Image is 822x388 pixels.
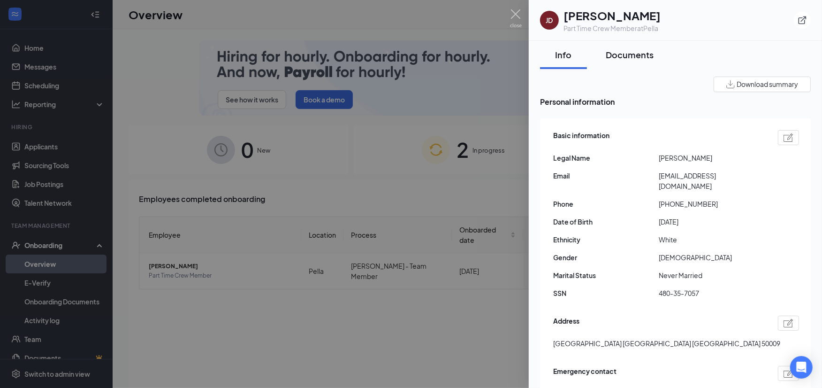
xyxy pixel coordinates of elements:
span: Phone [553,199,659,209]
h1: [PERSON_NAME] [563,8,661,23]
span: [GEOGRAPHIC_DATA] [GEOGRAPHIC_DATA] [GEOGRAPHIC_DATA] 50009 [553,338,780,349]
span: White [659,234,764,245]
div: JD [546,16,553,25]
span: Address [553,316,579,331]
button: Download summary [714,77,811,92]
button: ExternalLink [794,12,811,29]
div: Open Intercom Messenger [790,356,813,379]
span: Legal Name [553,153,659,163]
span: Ethnicity [553,234,659,245]
svg: ExternalLink [798,16,807,25]
span: [DEMOGRAPHIC_DATA] [659,252,764,263]
span: Gender [553,252,659,263]
span: [PHONE_NUMBER] [659,199,764,209]
span: Basic information [553,130,609,145]
span: Email [553,171,659,181]
span: Marital Status [553,270,659,280]
span: [PERSON_NAME] [659,153,764,163]
span: Download summary [737,79,798,89]
span: Date of Birth [553,217,659,227]
span: Personal information [540,96,811,108]
span: Emergency contact [553,366,616,381]
span: SSN [553,288,659,298]
span: [DATE] [659,217,764,227]
div: Documents [606,49,654,61]
span: Never Married [659,270,764,280]
span: [EMAIL_ADDRESS][DOMAIN_NAME] [659,171,764,191]
div: Info [549,49,578,61]
div: Part Time Crew Member at Pella [563,23,661,33]
span: 480-35-7057 [659,288,764,298]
